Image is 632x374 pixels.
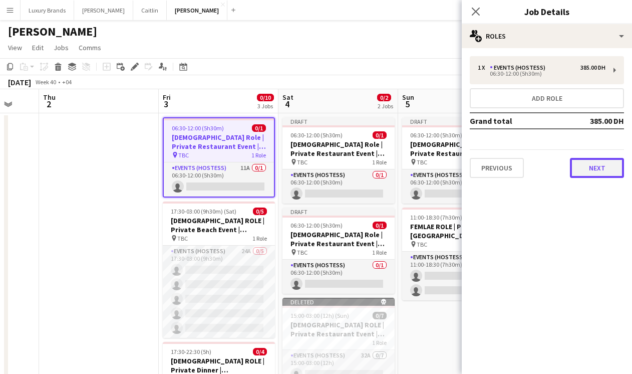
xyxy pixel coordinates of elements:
span: 1 Role [372,158,387,166]
div: Draft [402,117,514,125]
app-job-card: Draft06:30-12:00 (5h30m)0/1[DEMOGRAPHIC_DATA] Role | Private Restaurant Event | [GEOGRAPHIC_DATA]... [282,117,395,204]
span: 06:30-12:00 (5h30m) [290,131,343,139]
div: 06:30-12:00 (5h30m) [478,71,605,76]
span: 11:00-18:30 (7h30m) [410,214,462,221]
span: Jobs [54,43,69,52]
h3: [DEMOGRAPHIC_DATA] Role | Private Restaurant Event | [GEOGRAPHIC_DATA] | [DATE]-[DATE] [402,140,514,158]
a: Comms [75,41,105,54]
span: Edit [32,43,44,52]
button: [PERSON_NAME] [74,1,133,20]
div: Roles [462,24,632,48]
app-card-role: Events (Hostess)0/106:30-12:00 (5h30m) [402,169,514,204]
span: Sat [282,93,293,102]
span: TBC [297,158,307,166]
div: Events (Hostess) [490,64,549,71]
div: [DATE] [8,77,31,87]
span: TBC [417,158,427,166]
span: View [8,43,22,52]
span: 0/2 [377,94,391,101]
button: Caitlin [133,1,167,20]
div: 3 Jobs [257,102,273,110]
button: Next [570,158,624,178]
a: View [4,41,26,54]
span: Thu [43,93,56,102]
h3: [DEMOGRAPHIC_DATA] ROLE | Private Beach Event | [GEOGRAPHIC_DATA] | [DATE] [163,216,275,234]
app-card-role: Events (Hostess)11A0/106:30-12:00 (5h30m) [164,162,274,197]
div: 1 x [478,64,490,71]
h3: FEMLAE ROLE | Private Event | [GEOGRAPHIC_DATA] | [DATE] [402,222,514,240]
span: 1 Role [251,151,266,159]
span: Comms [79,43,101,52]
div: Draft [282,117,395,125]
app-card-role: Events (Hostess)0/106:30-12:00 (5h30m) [282,169,395,204]
span: 0/1 [373,222,387,229]
button: Previous [470,158,524,178]
span: TBC [297,249,307,256]
span: 5 [401,98,414,110]
span: TBC [417,241,427,248]
span: TBC [177,235,188,242]
td: Grand total [470,113,561,129]
span: 0/7 [373,312,387,319]
span: 1 Role [372,249,387,256]
span: 0/5 [253,208,267,215]
app-card-role: Events (Hostess)30A0/211:00-18:30 (7h30m) [402,252,514,300]
span: TBC [178,151,189,159]
app-card-role: Events (Hostess)24A0/517:30-03:00 (9h30m) [163,246,275,338]
app-job-card: 17:30-03:00 (9h30m) (Sat)0/5[DEMOGRAPHIC_DATA] ROLE | Private Beach Event | [GEOGRAPHIC_DATA] | [... [163,202,275,338]
span: 1 Role [372,339,387,346]
td: 385.00 DH [561,113,624,129]
span: 2 [42,98,56,110]
span: 17:30-03:00 (9h30m) (Sat) [171,208,236,215]
span: 0/4 [253,348,267,355]
app-job-card: Draft06:30-12:00 (5h30m)0/1[DEMOGRAPHIC_DATA] Role | Private Restaurant Event | [GEOGRAPHIC_DATA]... [402,117,514,204]
span: 0/1 [373,131,387,139]
h3: [DEMOGRAPHIC_DATA] ROLE | Private Restaurant Event | [GEOGRAPHIC_DATA] | [DATE] [282,320,395,338]
span: Week 40 [33,78,58,86]
div: 385.00 DH [580,64,605,71]
span: 15:00-03:00 (12h) (Sun) [290,312,349,319]
span: 06:30-12:00 (5h30m) [410,131,462,139]
div: +04 [62,78,72,86]
div: Draft [282,208,395,216]
span: 06:30-12:00 (5h30m) [290,222,343,229]
app-job-card: 11:00-18:30 (7h30m)0/2FEMLAE ROLE | Private Event | [GEOGRAPHIC_DATA] | [DATE] TBC1 RoleEvents (H... [402,208,514,300]
span: 4 [281,98,293,110]
h3: Job Details [462,5,632,18]
a: Jobs [50,41,73,54]
span: 0/1 [252,124,266,132]
span: 3 [161,98,171,110]
div: 2 Jobs [378,102,393,110]
h1: [PERSON_NAME] [8,24,97,39]
app-job-card: Draft06:30-12:00 (5h30m)0/1[DEMOGRAPHIC_DATA] Role | Private Restaurant Event | [GEOGRAPHIC_DATA]... [282,208,395,294]
button: Add role [470,88,624,108]
app-job-card: 06:30-12:00 (5h30m)0/1[DEMOGRAPHIC_DATA] Role | Private Restaurant Event | [GEOGRAPHIC_DATA] | [D... [163,117,275,198]
button: Luxury Brands [21,1,74,20]
span: 06:30-12:00 (5h30m) [172,124,224,132]
span: 1 Role [252,235,267,242]
h3: [DEMOGRAPHIC_DATA] Role | Private Restaurant Event | [GEOGRAPHIC_DATA] | [DATE]-[DATE] [282,230,395,248]
span: Fri [163,93,171,102]
app-card-role: Events (Hostess)0/106:30-12:00 (5h30m) [282,260,395,294]
span: Sun [402,93,414,102]
button: [PERSON_NAME] [167,1,227,20]
a: Edit [28,41,48,54]
div: Deleted [282,298,395,306]
h3: [DEMOGRAPHIC_DATA] Role | Private Restaurant Event | [GEOGRAPHIC_DATA] | [DATE]-[DATE] [282,140,395,158]
h3: [DEMOGRAPHIC_DATA] Role | Private Restaurant Event | [GEOGRAPHIC_DATA] | [DATE]-[DATE] [164,133,274,151]
span: 0/10 [257,94,274,101]
span: 17:30-22:30 (5h) [171,348,211,355]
